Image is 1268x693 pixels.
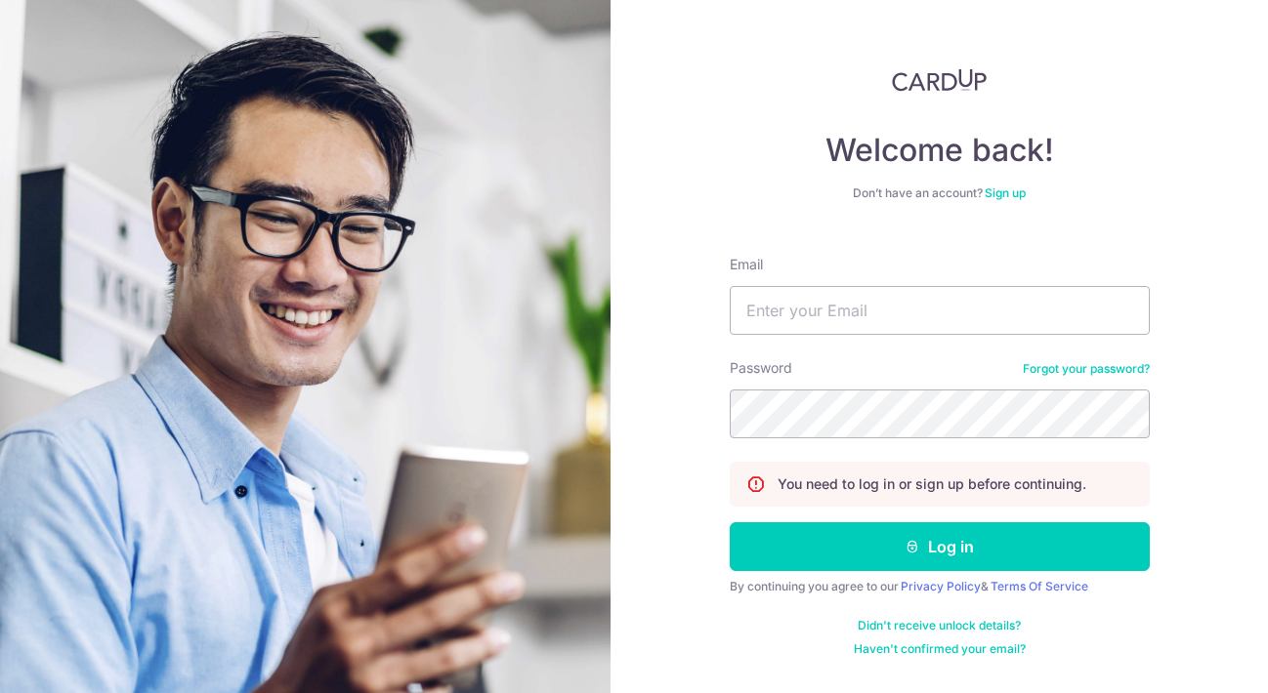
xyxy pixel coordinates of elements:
[854,641,1026,657] a: Haven't confirmed your email?
[858,618,1021,633] a: Didn't receive unlock details?
[901,579,981,593] a: Privacy Policy
[730,522,1150,571] button: Log in
[730,579,1150,594] div: By continuing you agree to our &
[985,185,1026,200] a: Sign up
[991,579,1088,593] a: Terms Of Service
[1023,361,1150,377] a: Forgot your password?
[730,131,1150,170] h4: Welcome back!
[730,185,1150,201] div: Don’t have an account?
[778,474,1086,494] p: You need to log in or sign up before continuing.
[730,255,763,274] label: Email
[730,358,792,378] label: Password
[892,68,988,92] img: CardUp Logo
[730,286,1150,335] input: Enter your Email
